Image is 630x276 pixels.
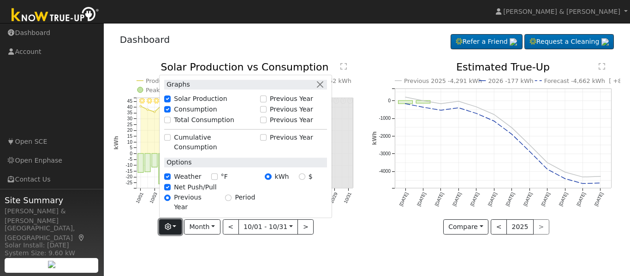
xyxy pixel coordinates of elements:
text: 10 [127,140,132,145]
span: [PERSON_NAME] & [PERSON_NAME] [503,8,620,15]
circle: onclick="" [493,119,496,123]
text: Production 317 kWh [146,77,205,84]
label: Previous Year [174,193,215,212]
text: -20 [125,175,132,180]
div: [GEOGRAPHIC_DATA], [GEOGRAPHIC_DATA] [5,223,99,243]
input: Consumption [164,106,171,113]
text: 0 [388,98,391,103]
input: Solar Production [164,96,171,102]
circle: onclick="" [404,102,407,106]
text: -2000 [379,134,391,139]
label: Net Push/Pull [174,182,216,192]
circle: onclick="" [422,99,425,103]
text: -15 [125,169,132,174]
input: Previous Year [260,96,267,102]
text: 40 [127,105,132,110]
text: [DATE] [470,192,480,207]
text: 5 [130,145,132,150]
text: 45 [127,99,132,104]
circle: onclick="" [528,143,531,147]
img: retrieve [48,261,55,268]
input: Cumulative Consumption [164,134,171,141]
rect: onclick="" [138,153,143,172]
circle: onclick="" [510,126,514,129]
text: [DATE] [487,192,498,207]
button: Month [184,219,220,235]
text: 0 [130,151,132,156]
text:  [340,63,347,70]
text: 10/03 [149,192,158,205]
rect: onclick="" [416,100,430,103]
circle: onclick="" [581,182,585,186]
img: Know True-Up [7,5,104,26]
div: Solar Install: [DATE] [5,241,99,250]
circle: onclick="" [439,102,443,106]
input: Net Push/Pull [164,184,171,190]
i: 10/01 - Clear [139,98,145,104]
input: Total Consumption [164,117,171,123]
rect: onclick="" [398,100,413,104]
circle: onclick="" [457,100,461,103]
button: 10/01 - 10/31 [238,219,298,235]
text: [DATE] [594,192,604,207]
label: Options [164,158,191,167]
label: Previous Year [270,94,313,104]
label: Graphs [164,80,190,89]
circle: onclick="" [154,111,155,113]
button: > [297,219,314,235]
text: -1000 [379,116,391,121]
text: [DATE] [541,192,551,207]
text: 10/29 [329,192,339,205]
text: Solar Production vs Consumption [160,61,328,73]
text: [DATE] [576,192,587,207]
input: $ [299,173,305,180]
label: Weather [174,172,201,182]
circle: onclick="" [404,95,407,99]
text: 20 [127,128,132,133]
label: Consumption [174,105,217,114]
text: [DATE] [452,192,462,207]
text: [DATE] [523,192,533,207]
button: 2025 [506,219,534,235]
circle: onclick="" [528,150,531,153]
label: Cumulative Consumption [174,133,255,152]
circle: onclick="" [546,161,549,164]
text: [DATE] [505,192,516,207]
text: -25 [125,180,132,185]
input: Previous Year [260,117,267,123]
input: kWh [265,173,271,180]
img: retrieve [601,38,609,46]
circle: onclick="" [475,112,478,115]
circle: onclick="" [475,105,478,109]
label: Previous Year [270,115,313,125]
text: kWh [371,131,378,145]
text: 2026 -177 kWh [488,77,534,84]
label: kWh [275,172,289,182]
button: < [223,219,239,235]
label: °F [221,172,228,182]
a: Request a Cleaning [524,34,614,50]
label: Previous Year [270,105,313,114]
circle: onclick="" [510,133,514,136]
a: Map [77,234,86,241]
circle: onclick="" [493,113,496,117]
text: 15 [127,134,132,139]
text:  [599,63,605,70]
i: 10/02 - Clear [146,98,152,104]
circle: onclick="" [546,167,549,171]
text: 30 [127,116,132,121]
input: Previous Year [164,194,171,201]
label: Total Consumption [174,115,234,125]
img: retrieve [510,38,517,46]
rect: onclick="" [152,153,157,167]
i: 10/03 - MostlyClear [153,98,159,104]
a: Dashboard [120,34,170,45]
text: 10/01 [135,192,144,205]
text: -4000 [379,169,391,174]
text: Estimated True-Up [456,61,550,73]
circle: onclick="" [581,175,585,179]
span: Site Summary [5,194,99,206]
circle: onclick="" [599,181,602,185]
circle: onclick="" [563,170,567,174]
input: Period [225,194,232,201]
